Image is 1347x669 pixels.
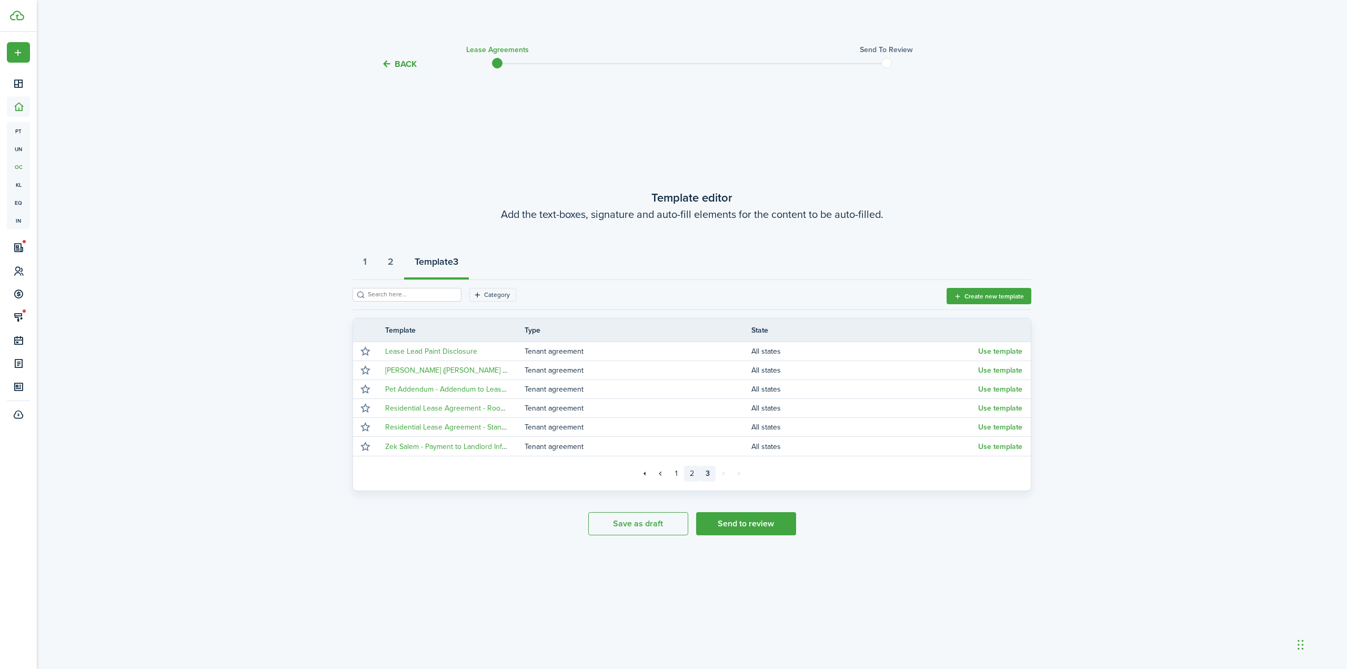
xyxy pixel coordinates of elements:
th: Template [377,325,525,336]
strong: 1 [363,255,367,269]
h3: Send to review [860,44,913,55]
iframe: Chat Widget [1172,555,1347,669]
wizard-step-header-description: Add the text-boxes, signature and auto-fill elements for the content to be auto-filled. [353,206,1031,222]
button: Save as draft [588,512,688,535]
button: Mark as favourite [358,420,373,435]
td: Tenant agreement [525,401,751,415]
td: All states [751,401,978,415]
button: Mark as favourite [358,439,373,454]
a: Pet Addendum - Addendum to Lease Agreement [385,384,544,395]
button: Back [381,58,417,69]
a: kl [7,176,30,194]
a: Previous [652,466,668,482]
a: eq [7,194,30,212]
a: 3 [700,466,716,482]
a: 2 [684,466,700,482]
button: Mark as favourite [358,363,373,378]
h3: Lease Agreements [466,44,529,55]
input: Search here... [365,289,458,299]
td: Tenant agreement [525,420,751,434]
a: First [637,466,652,482]
button: Use template [978,366,1022,375]
a: un [7,140,30,158]
td: Tenant agreement [525,344,751,358]
a: pt [7,122,30,140]
a: 1 [668,466,684,482]
td: All states [751,344,978,358]
button: Use template [978,404,1022,413]
th: Type [525,325,751,336]
a: Residential Lease Agreement - Room Rental [385,403,529,414]
button: Create new template [947,288,1031,304]
img: TenantCloud [10,11,24,21]
button: Mark as favourite [358,401,373,416]
strong: 3 [453,255,458,269]
td: All states [751,382,978,396]
strong: 2 [388,255,394,269]
strong: Template [415,255,453,269]
td: All states [751,420,978,434]
button: Use template [978,423,1022,432]
td: Tenant agreement [525,440,751,454]
button: Use template [978,385,1022,394]
a: oc [7,158,30,176]
a: Lease Lead Paint Disclosure [385,346,477,357]
button: Send to review [696,512,796,535]
filter-tag: Open filter [469,288,516,302]
button: Open menu [7,42,30,63]
a: Residential Lease Agreement - Standard VRLTA [385,422,539,433]
filter-tag-label: Category [484,290,510,299]
a: [PERSON_NAME] ([PERSON_NAME] to Landlord Information [385,365,578,376]
button: Mark as favourite [358,382,373,397]
td: All states [751,440,978,454]
a: Zek Salem - Payment to Landlord Information - Addendum to Lease Agreement [385,441,641,452]
button: Mark as favourite [358,344,373,359]
a: Last [731,466,747,482]
td: Tenant agreement [525,363,751,377]
td: Tenant agreement [525,382,751,396]
button: Use template [978,347,1022,356]
button: Use template [978,443,1022,451]
a: Next [716,466,731,482]
td: All states [751,363,978,377]
a: in [7,212,30,229]
div: Drag [1298,629,1304,661]
wizard-step-header-title: Template editor [353,189,1031,206]
th: State [751,325,978,336]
